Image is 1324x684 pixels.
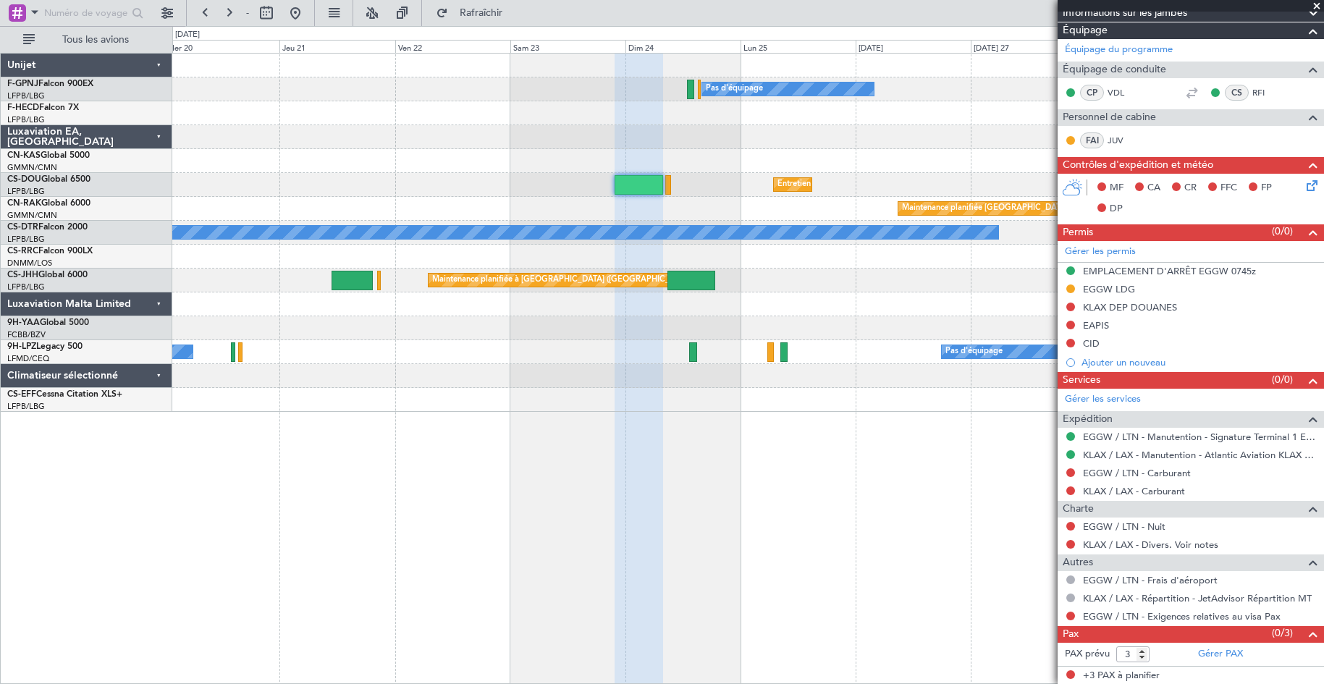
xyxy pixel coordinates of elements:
font: KLAX / LAX - Carburant [1083,485,1185,498]
a: LFMD/CEQ [7,353,49,364]
a: CS-RRCFalcon 900LX [7,247,93,256]
font: Jeu 21 [282,43,305,54]
button: Rafraîchir [429,1,516,25]
font: F-HECD [7,104,39,112]
font: [DATE] 27 [974,43,1009,54]
font: MF [1110,181,1123,194]
a: 9H-LPZLegacy 500 [7,342,83,351]
font: LFPB/LBG [7,186,45,197]
font: PAX prévu [1065,647,1110,660]
font: Ven 22 [398,43,422,54]
font: CN-KAS [7,151,41,160]
font: Équipage du programme [1065,43,1173,56]
font: EGGW LDG [1083,283,1135,296]
font: CS-EFF [7,390,36,399]
font: Falcon 2000 [38,223,88,232]
font: Cessna Citation XLS+ [36,390,122,399]
font: RFI [1252,87,1265,98]
font: FAI [1086,137,1099,145]
font: Gérer les permis [1065,245,1136,258]
font: CS [1231,89,1242,98]
font: Contrôles d'expédition et météo [1063,158,1213,172]
font: Falcon 900LX [38,247,93,256]
a: GMMN/CMN [7,162,57,173]
font: Autres [1063,555,1093,569]
a: CN-KASGlobal 5000 [7,151,90,160]
font: +3 PAX à planifier [1083,669,1160,682]
font: [DATE] [175,29,200,40]
font: VDL [1108,87,1124,98]
font: Maintenance planifiée à [GEOGRAPHIC_DATA] ([GEOGRAPHIC_DATA]) [432,276,694,284]
font: (0/3) [1272,626,1293,640]
font: CN-RAK [7,199,41,208]
font: Équipage de conduite [1063,62,1166,76]
font: Lun 25 [743,43,767,54]
font: EGGW / LTN - Nuit [1083,520,1165,533]
font: EAPIS [1083,319,1109,332]
font: KLAX / LAX - Divers. Voir notes [1083,539,1218,552]
a: LFPB/LBG [7,234,45,245]
a: F-HECDFalcon 7X [7,104,79,112]
font: Global 6500 [41,175,90,184]
font: EGGW / LTN - Frais d'aéroport [1083,574,1218,587]
font: Global 6000 [41,199,90,208]
font: Gérer PAX [1198,647,1243,660]
font: Global 5000 [41,151,90,160]
font: Falcon 900EX [38,80,93,88]
a: F-GPNJFalcon 900EX [7,80,93,88]
font: 9H-YAA [7,318,40,327]
font: Maintenance planifiée [GEOGRAPHIC_DATA] ([GEOGRAPHIC_DATA]) [902,204,1158,212]
font: KLAX / LAX - Répartition - JetAdvisor Répartition MT [1083,592,1312,605]
a: CS-JHHGlobal 6000 [7,271,88,279]
font: Tous les avions [62,33,129,46]
font: Gérer les services [1065,392,1141,405]
font: CID [1083,337,1100,350]
font: - [246,7,249,20]
font: CR [1184,181,1197,194]
a: CS-DTRFalcon 2000 [7,223,88,232]
a: CS-EFFCessna Citation XLS+ [7,390,122,399]
font: Global 5000 [40,318,89,327]
a: FCBB/BZV [7,329,46,340]
font: Informations sur les jambes [1063,6,1187,20]
a: DNMM/LOS [7,258,52,269]
font: EMPLACEMENT D'ARRÊT EGGW 0745z [1083,265,1256,278]
font: JUV [1108,135,1123,146]
input: Numéro de voyage [44,2,127,24]
font: CS-RRC [7,247,38,256]
a: LFPB/LBG [7,90,45,101]
font: Dim 24 [628,43,654,54]
font: CS-DTR [7,223,38,232]
font: CS-DOU [7,175,41,184]
font: KLAX DEP DOUANES [1083,301,1177,314]
font: Mer 20 [167,43,193,54]
button: Tous les avions [16,28,157,51]
font: Équipage [1063,23,1108,37]
font: 9H-LPZ [7,342,36,351]
a: CS-DOUGlobal 6500 [7,175,90,184]
a: CN-RAKGlobal 6000 [7,199,90,208]
font: CP [1087,89,1097,98]
font: Permis [1063,225,1093,239]
font: FP [1261,181,1272,194]
font: Expédition [1063,412,1113,426]
font: CA [1147,181,1160,194]
font: Legacy 500 [36,342,83,351]
font: F-GPNJ [7,80,38,88]
a: LFPB/LBG [7,401,45,412]
a: 9H-YAAGlobal 5000 [7,318,89,327]
font: [DATE] [859,43,883,54]
font: Services [1063,373,1100,387]
font: Ajouter un nouveau [1081,357,1165,370]
font: EGGW / LTN - Carburant [1083,467,1191,480]
a: LFPB/LBG [7,114,45,125]
font: LFPB/LBG [7,282,45,292]
a: GMMN/CMN [7,210,57,221]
